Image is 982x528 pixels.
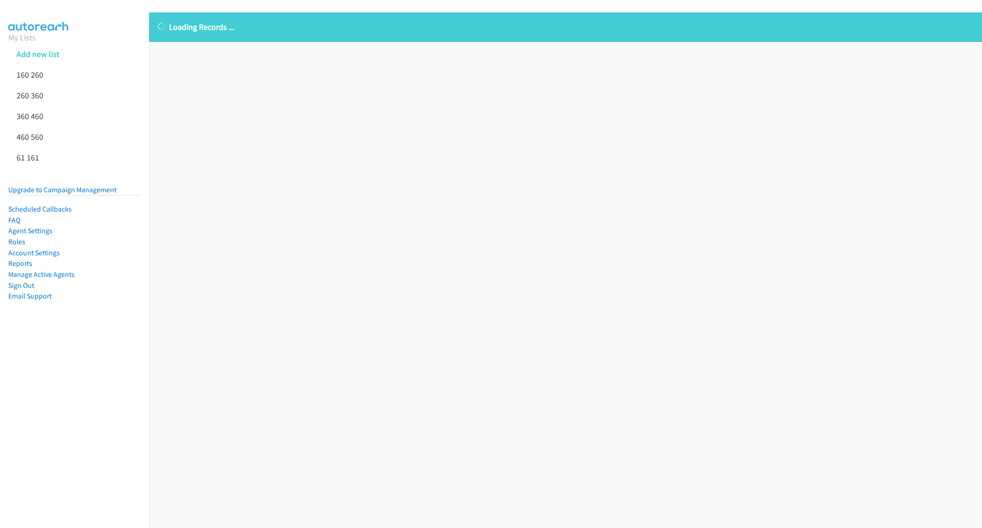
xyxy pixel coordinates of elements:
[17,152,39,163] a: 61 161
[8,237,25,246] a: Roles
[157,21,974,33] p: Loading Records ...
[8,226,52,235] a: Agent Settings
[8,270,75,279] a: Manage Active Agents
[17,132,43,142] a: 460 560
[17,69,43,80] a: 160 260
[17,90,43,101] a: 260 360
[8,216,20,224] a: FAQ
[17,49,59,59] a: Add new list
[8,259,32,268] a: Reports
[8,281,34,290] a: Sign Out
[8,32,36,43] a: My Lists
[8,248,60,257] a: Account Settings
[8,205,72,213] a: Scheduled Callbacks
[8,292,52,300] a: Email Support
[8,185,116,194] a: Upgrade to Campaign Management
[17,111,43,121] a: 360 460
